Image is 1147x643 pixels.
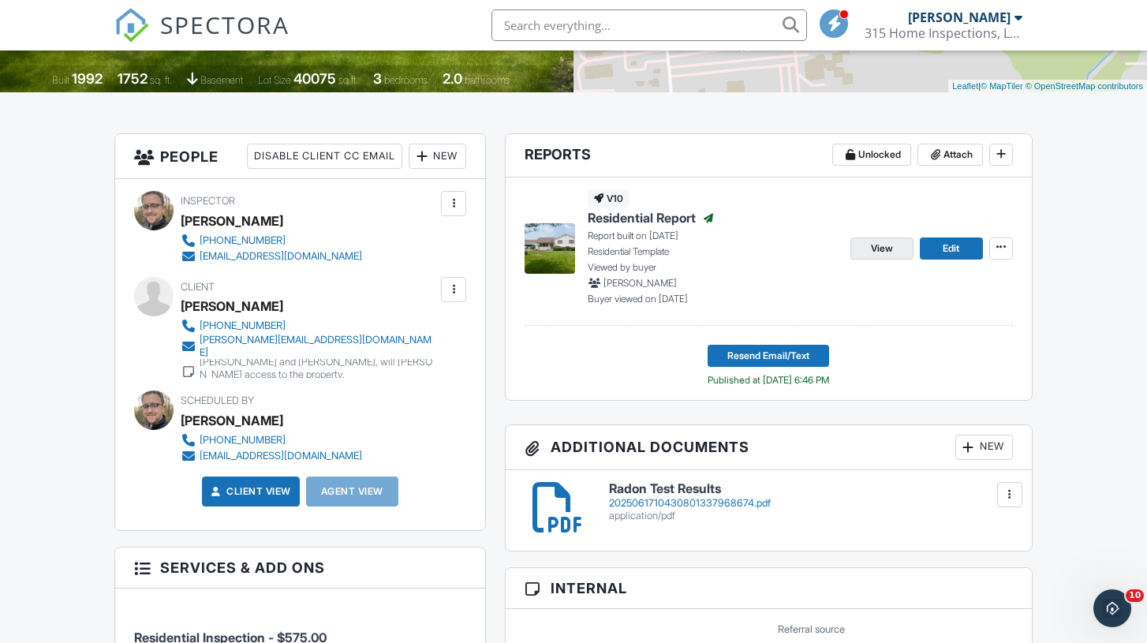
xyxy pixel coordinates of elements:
[150,74,172,86] span: sq. ft.
[200,234,286,247] div: [PHONE_NUMBER]
[181,432,362,448] a: [PHONE_NUMBER]
[181,318,437,334] a: [PHONE_NUMBER]
[181,394,254,406] span: Scheduled By
[491,9,807,41] input: Search everything...
[181,448,362,464] a: [EMAIL_ADDRESS][DOMAIN_NAME]
[373,70,382,87] div: 3
[200,356,437,381] div: [PERSON_NAME] and [PERSON_NAME], will [PERSON_NAME] access to the property.
[443,70,462,87] div: 2.0
[506,568,1032,609] h3: Internal
[181,281,215,293] span: Client
[181,209,283,233] div: [PERSON_NAME]
[181,233,362,249] a: [PHONE_NUMBER]
[865,25,1022,41] div: 315 Home Inspections, LLC
[338,74,358,86] span: sq.ft.
[981,81,1023,91] a: © MapTiler
[409,144,466,169] div: New
[247,144,402,169] div: Disable Client CC Email
[1126,589,1144,602] span: 10
[181,195,235,207] span: Inspector
[114,8,149,43] img: The Best Home Inspection Software - Spectora
[609,482,1012,522] a: Radon Test Results 2025061710430801337968674.pdf application/pdf
[200,334,437,359] div: [PERSON_NAME][EMAIL_ADDRESS][DOMAIN_NAME]
[181,249,362,264] a: [EMAIL_ADDRESS][DOMAIN_NAME]
[181,294,283,318] div: [PERSON_NAME]
[52,74,69,86] span: Built
[609,510,1012,522] div: application/pdf
[181,334,437,359] a: [PERSON_NAME][EMAIL_ADDRESS][DOMAIN_NAME]
[778,622,845,637] label: Referral source
[506,425,1032,470] h3: Additional Documents
[293,70,336,87] div: 40075
[952,81,978,91] a: Leaflet
[181,409,283,432] div: [PERSON_NAME]
[609,497,1012,510] div: 2025061710430801337968674.pdf
[118,70,148,87] div: 1752
[160,8,290,41] span: SPECTORA
[200,450,362,462] div: [EMAIL_ADDRESS][DOMAIN_NAME]
[465,74,510,86] span: bathrooms
[200,74,243,86] span: basement
[72,70,103,87] div: 1992
[115,134,485,179] h3: People
[207,484,291,499] a: Client View
[609,482,1012,496] h6: Radon Test Results
[1026,81,1143,91] a: © OpenStreetMap contributors
[200,250,362,263] div: [EMAIL_ADDRESS][DOMAIN_NAME]
[1093,589,1131,627] iframe: Intercom live chat
[200,434,286,447] div: [PHONE_NUMBER]
[200,320,286,332] div: [PHONE_NUMBER]
[948,80,1147,93] div: |
[114,21,290,54] a: SPECTORA
[384,74,428,86] span: bedrooms
[258,74,291,86] span: Lot Size
[115,548,485,589] h3: Services & Add ons
[908,9,1011,25] div: [PERSON_NAME]
[955,435,1013,460] div: New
